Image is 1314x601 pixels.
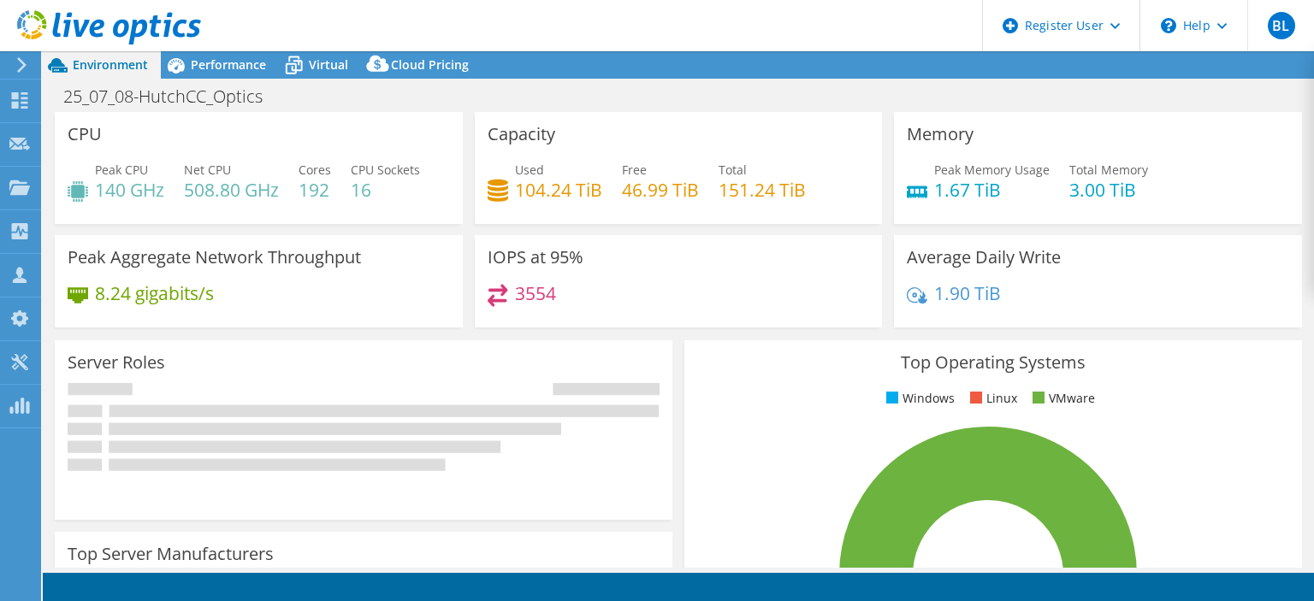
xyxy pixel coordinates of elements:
[351,180,420,199] h4: 16
[299,180,331,199] h4: 192
[1161,18,1176,33] svg: \n
[488,248,583,267] h3: IOPS at 95%
[95,162,148,178] span: Peak CPU
[56,87,289,106] h1: 25_07_08-HutchCC_Optics
[73,56,148,73] span: Environment
[184,162,231,178] span: Net CPU
[934,284,1001,303] h4: 1.90 TiB
[1268,12,1295,39] span: BL
[299,162,331,178] span: Cores
[515,284,556,303] h4: 3554
[515,180,602,199] h4: 104.24 TiB
[95,284,214,303] h4: 8.24 gigabits/s
[882,389,955,408] li: Windows
[907,248,1061,267] h3: Average Daily Write
[515,162,544,178] span: Used
[68,248,361,267] h3: Peak Aggregate Network Throughput
[184,180,279,199] h4: 508.80 GHz
[1028,389,1095,408] li: VMware
[309,56,348,73] span: Virtual
[1069,162,1148,178] span: Total Memory
[68,545,274,563] h3: Top Server Manufacturers
[68,353,165,372] h3: Server Roles
[95,180,164,199] h4: 140 GHz
[622,180,699,199] h4: 46.99 TiB
[68,125,102,144] h3: CPU
[1069,180,1148,199] h4: 3.00 TiB
[966,389,1017,408] li: Linux
[907,125,974,144] h3: Memory
[934,180,1050,199] h4: 1.67 TiB
[697,353,1289,372] h3: Top Operating Systems
[934,162,1050,178] span: Peak Memory Usage
[391,56,469,73] span: Cloud Pricing
[191,56,266,73] span: Performance
[719,162,747,178] span: Total
[488,125,555,144] h3: Capacity
[622,162,647,178] span: Free
[719,180,806,199] h4: 151.24 TiB
[351,162,420,178] span: CPU Sockets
